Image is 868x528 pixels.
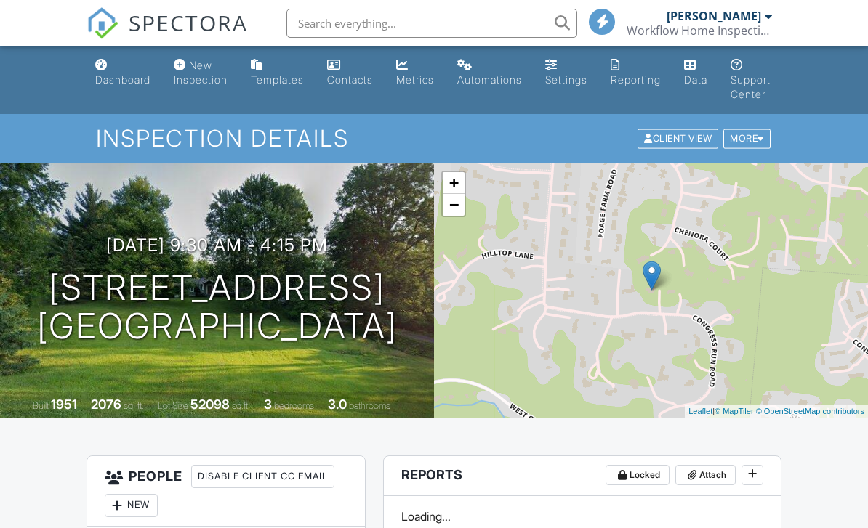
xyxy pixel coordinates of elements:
[91,397,121,412] div: 2076
[396,73,434,86] div: Metrics
[715,407,754,415] a: © MapTiler
[321,52,379,94] a: Contacts
[390,52,440,94] a: Metrics
[37,269,398,346] h1: [STREET_ADDRESS] [GEOGRAPHIC_DATA]
[723,129,771,149] div: More
[443,172,465,194] a: Zoom in
[451,52,528,94] a: Automations (Basic)
[638,129,718,149] div: Client View
[286,9,577,38] input: Search everything...
[264,397,272,412] div: 3
[251,73,304,86] div: Templates
[33,400,49,411] span: Built
[87,7,118,39] img: The Best Home Inspection Software - Spectora
[443,194,465,216] a: Zoom out
[627,23,772,38] div: Workflow Home Inspections
[89,52,156,94] a: Dashboard
[688,407,712,415] a: Leaflet
[158,400,188,411] span: Lot Size
[96,126,772,151] h1: Inspection Details
[725,52,778,108] a: Support Center
[539,52,593,94] a: Settings
[605,52,667,94] a: Reporting
[678,52,713,94] a: Data
[685,405,868,418] div: |
[349,400,390,411] span: bathrooms
[106,235,328,255] h3: [DATE] 9:30 am - 4:15 pm
[274,400,314,411] span: bedrooms
[457,73,522,86] div: Automations
[328,397,347,412] div: 3.0
[190,397,230,412] div: 52098
[95,73,150,86] div: Dashboard
[756,407,864,415] a: © OpenStreetMap contributors
[667,9,761,23] div: [PERSON_NAME]
[129,7,248,38] span: SPECTORA
[611,73,661,86] div: Reporting
[232,400,250,411] span: sq.ft.
[168,52,233,94] a: New Inspection
[191,465,334,488] div: Disable Client CC Email
[545,73,587,86] div: Settings
[87,20,248,50] a: SPECTORA
[731,73,771,100] div: Support Center
[174,59,228,86] div: New Inspection
[124,400,144,411] span: sq. ft.
[51,397,77,412] div: 1951
[87,456,365,527] h3: People
[105,494,158,517] div: New
[245,52,310,94] a: Templates
[327,73,373,86] div: Contacts
[636,132,722,143] a: Client View
[684,73,707,86] div: Data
